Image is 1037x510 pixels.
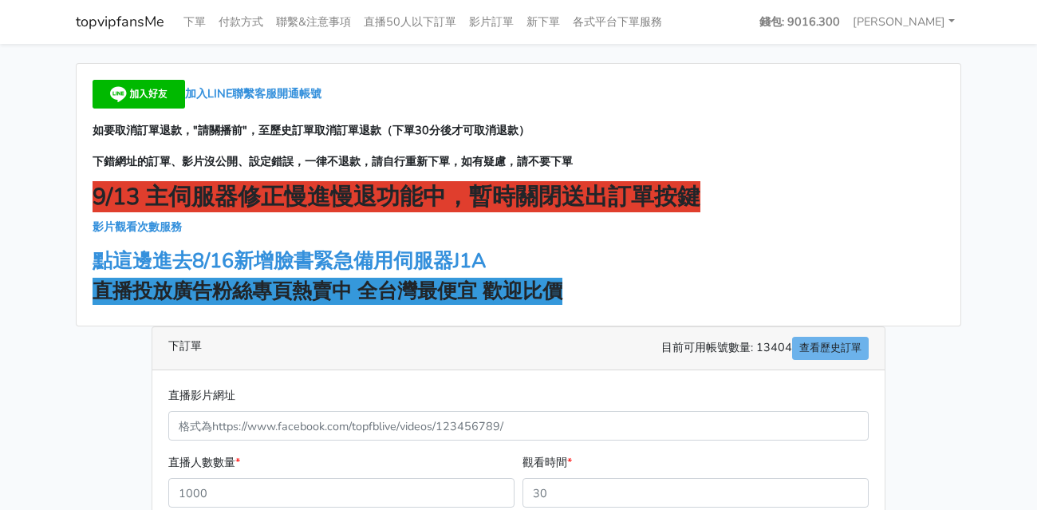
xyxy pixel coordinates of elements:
[846,6,961,38] a: [PERSON_NAME]
[522,453,572,472] label: 觀看時間
[168,411,869,441] input: 格式為https://www.facebook.com/topfblive/videos/123456789/
[566,6,668,38] a: 各式平台下單服務
[357,6,463,38] a: 直播50人以下訂單
[759,14,840,30] strong: 錢包: 9016.300
[93,153,573,169] strong: 下錯網址的訂單、影片沒公開、設定錯誤，一律不退款，請自行重新下單，如有疑慮，請不要下單
[463,6,520,38] a: 影片訂單
[792,337,869,360] a: 查看歷史訂單
[168,386,235,405] label: 直播影片網址
[270,6,357,38] a: 聯繫&注意事項
[152,327,885,370] div: 下訂單
[93,122,530,138] strong: 如要取消訂單退款，"請關播前"，至歷史訂單取消訂單退款（下單30分後才可取消退款）
[753,6,846,38] a: 錢包: 9016.300
[93,80,185,109] img: 加入好友
[168,453,240,472] label: 直播人數數量
[93,85,321,101] a: 加入LINE聯繫客服開通帳號
[93,181,700,212] strong: 9/13 主伺服器修正慢進慢退功能中，暫時關閉送出訂單按鍵
[212,6,270,38] a: 付款方式
[661,337,869,360] span: 目前可用帳號數量: 13404
[168,478,515,508] input: 1000
[177,6,212,38] a: 下單
[76,6,164,38] a: topvipfansMe
[520,6,566,38] a: 新下單
[522,478,869,508] input: 30
[93,219,182,235] a: 影片觀看次數服務
[93,247,486,275] a: 點這邊進去8/16新增臉書緊急備用伺服器J1A
[93,278,562,305] strong: 直播投放廣告粉絲專頁熱賣中 全台灣最便宜 歡迎比價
